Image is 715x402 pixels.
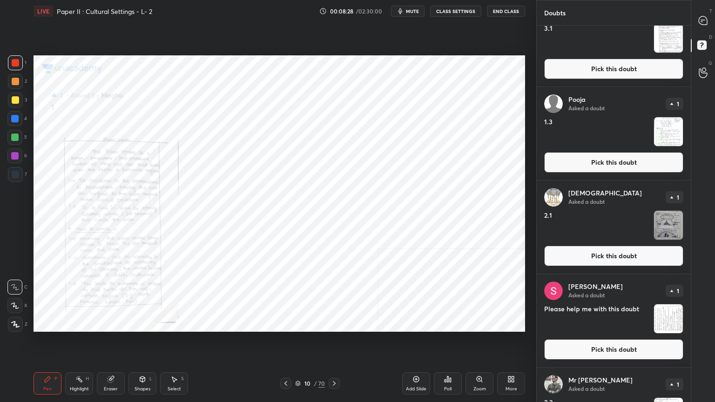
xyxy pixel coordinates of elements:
[104,387,118,391] div: Eraser
[7,298,27,313] div: X
[544,246,683,266] button: Pick this doubt
[8,93,27,107] div: 3
[537,0,573,25] p: Doubts
[8,167,27,182] div: 7
[168,387,181,391] div: Select
[544,23,650,53] h4: 3.1
[544,304,650,334] h4: Please help me with this doubt
[303,381,312,386] div: 10
[391,6,425,17] button: mute
[181,376,184,381] div: S
[54,376,57,381] div: P
[654,211,683,240] img: 1756530678OTRPEY.JPEG
[544,94,563,113] img: default.png
[568,198,605,205] p: Asked a doubt
[568,96,586,103] p: Pooja
[544,210,650,240] h4: 2.1
[86,376,89,381] div: H
[7,130,27,145] div: 5
[8,317,27,332] div: Z
[677,288,679,294] p: 1
[406,387,426,391] div: Add Slide
[318,379,325,388] div: 70
[544,339,683,360] button: Pick this doubt
[709,7,712,14] p: T
[70,387,89,391] div: Highlight
[406,8,419,14] span: mute
[654,117,683,146] img: 1756530678JN9EA9.JPEG
[57,7,152,16] h4: Paper II : Cultural Settings - L- 2
[568,104,605,112] p: Asked a doubt
[677,194,679,200] p: 1
[487,6,525,17] button: End Class
[8,74,27,89] div: 2
[506,387,517,391] div: More
[544,152,683,173] button: Pick this doubt
[8,55,27,70] div: 1
[444,387,452,391] div: Poll
[43,387,52,391] div: Pen
[568,376,633,384] p: Mr [PERSON_NAME]
[568,283,623,290] p: [PERSON_NAME]
[430,6,481,17] button: CLASS SETTINGS
[709,33,712,40] p: D
[544,59,683,79] button: Pick this doubt
[135,387,150,391] div: Shapes
[568,385,605,392] p: Asked a doubt
[654,304,683,333] img: 1756530677FIIVMQ.JPEG
[7,148,27,163] div: 6
[677,101,679,107] p: 1
[34,6,53,17] div: LIVE
[568,189,642,197] p: [DEMOGRAPHIC_DATA]
[708,60,712,67] p: G
[544,117,650,147] h4: 1.3
[314,381,317,386] div: /
[537,26,691,402] div: grid
[654,24,683,53] img: 1756530688D3B5T8.JPEG
[677,382,679,387] p: 1
[149,376,152,381] div: L
[7,111,27,126] div: 4
[473,387,486,391] div: Zoom
[544,281,563,300] img: AATXAJzilL1Veavl9Esnxkj_MAKYUZHTzC6O02W5B4Rb=s96-c
[544,188,563,207] img: c505b04db3d44a9ea43da2808c24d28d.jpg
[568,291,605,299] p: Asked a doubt
[7,280,27,295] div: C
[544,375,563,394] img: 5b4474b1c13d4acfa089ec3cb1aa96f8.jpg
